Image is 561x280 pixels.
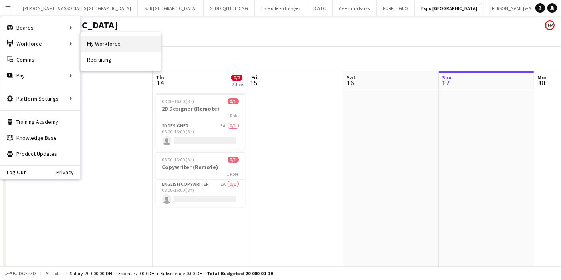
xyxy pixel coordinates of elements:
span: 17 [441,78,452,87]
h3: Copywriter (Remote) [156,163,245,171]
span: Total Budgeted 20 000.00 DH [207,270,274,276]
span: 18 [536,78,548,87]
div: Pay [0,68,80,83]
a: My Workforce [81,36,161,52]
app-card-role: English Copywriter1A0/108:00-16:00 (8h) [156,180,245,207]
button: Budgeted [4,269,37,278]
span: Thu [156,74,166,81]
app-job-card: 08:00-16:00 (8h)0/12D Designer (Remote)1 Role2D Designer3A0/108:00-16:00 (8h) [156,93,245,149]
div: Boards [0,20,80,36]
span: 15 [250,78,258,87]
a: Product Updates [0,146,80,162]
span: Mon [537,74,548,81]
span: 1 Role [227,171,239,177]
button: Expo [GEOGRAPHIC_DATA] [415,0,484,16]
div: Workforce [0,36,80,52]
span: 14 [155,78,166,87]
a: Privacy [56,169,80,175]
span: All jobs [44,270,63,276]
div: 2 Jobs [232,81,244,87]
a: Comms [0,52,80,68]
div: Salary 20 000.00 DH + Expenses 0.00 DH + Subsistence 0.00 DH = [70,270,274,276]
a: Log Out [0,169,26,175]
button: La Mode en Images [255,0,307,16]
app-job-card: 08:00-16:00 (8h)0/1Copywriter (Remote)1 RoleEnglish Copywriter1A0/108:00-16:00 (8h) [156,152,245,207]
button: PURPLE GLO [377,0,415,16]
span: 0/2 [231,75,242,81]
span: 08:00-16:00 (8h) [162,157,194,163]
button: DWTC [307,0,333,16]
a: Training Academy [0,114,80,130]
button: [PERSON_NAME] & ASSOCIATES [GEOGRAPHIC_DATA] [16,0,138,16]
app-user-avatar: Enas Ahmed [545,20,555,30]
span: Sat [347,74,355,81]
span: 0/1 [228,98,239,104]
button: SUR [GEOGRAPHIC_DATA] [138,0,204,16]
div: Platform Settings [0,91,80,107]
span: 0/1 [228,157,239,163]
span: Budgeted [13,271,36,276]
span: Fri [251,74,258,81]
span: Sun [442,74,452,81]
app-card-role: 2D Designer3A0/108:00-16:00 (8h) [156,121,245,149]
a: Recruiting [81,52,161,68]
a: Knowledge Base [0,130,80,146]
h3: 2D Designer (Remote) [156,105,245,112]
span: 08:00-16:00 (8h) [162,98,194,104]
span: 16 [345,78,355,87]
span: 1 Role [227,113,239,119]
button: SEDDIQI HOLDING [204,0,255,16]
button: Aventura Parks [333,0,377,16]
